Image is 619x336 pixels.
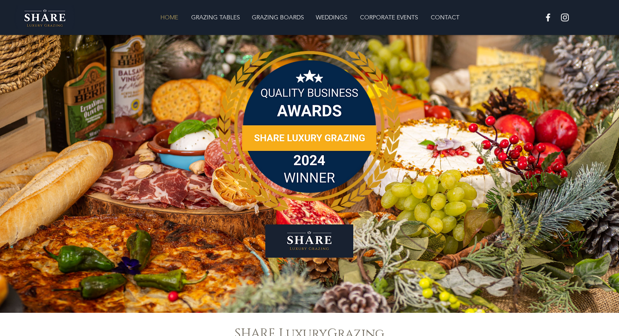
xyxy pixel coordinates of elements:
[187,9,244,26] p: GRAZING TABLES
[427,9,464,26] p: CONTACT
[543,12,553,23] img: White Facebook Icon
[156,9,182,26] p: HOME
[312,9,352,26] p: WEDDINGS
[354,9,424,26] a: CORPORATE EVENTS
[245,9,309,26] a: GRAZING BOARDS
[309,9,354,26] a: WEDDINGS
[543,12,570,23] ul: Social Bar
[154,9,185,26] a: HOME
[185,9,245,26] a: GRAZING TABLES
[14,5,75,29] img: Share Luxury Grazing Logo.png
[104,9,515,26] nav: Site
[356,9,422,26] p: CORPORATE EVENTS
[248,9,308,26] p: GRAZING BOARDS
[560,12,570,23] img: White Instagram Icon
[424,9,465,26] a: CONTACT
